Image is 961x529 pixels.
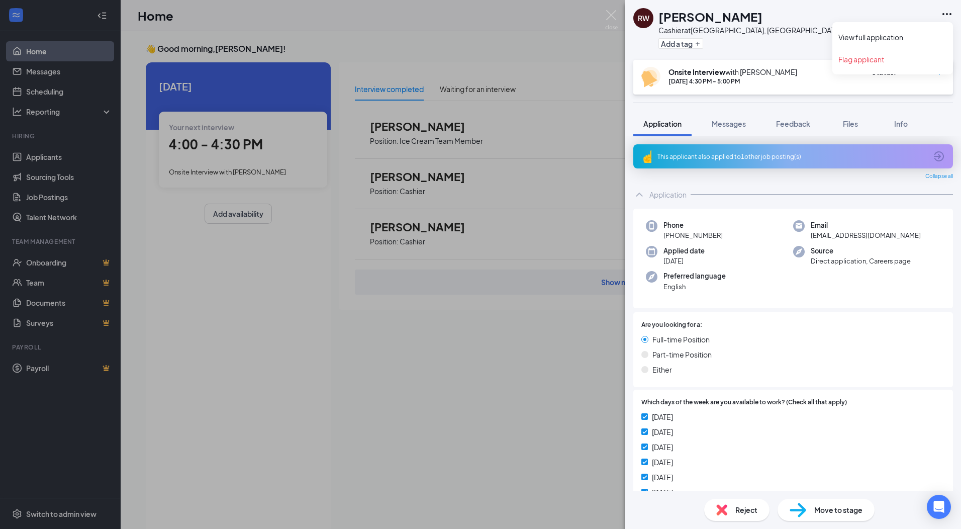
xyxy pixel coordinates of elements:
span: Preferred language [663,271,726,281]
span: Email [811,220,921,230]
span: [DATE] [652,457,673,468]
span: [EMAIL_ADDRESS][DOMAIN_NAME] [811,230,921,240]
span: Reject [735,504,757,515]
span: [PHONE_NUMBER] [663,230,723,240]
div: Application [649,190,687,200]
span: [DATE] [652,442,673,453]
span: Direct application, Careers page [811,256,911,266]
svg: Plus [695,41,701,47]
span: Part-time Position [652,349,712,360]
span: Full-time Position [652,334,710,345]
a: View full application [838,32,947,42]
span: Phone [663,220,723,230]
span: Collapse all [925,172,953,181]
span: Application [643,119,682,128]
svg: ChevronUp [633,189,645,201]
svg: ArrowCircle [933,150,945,162]
b: Onsite Interview [668,67,725,76]
div: RW [638,13,649,23]
span: English [663,282,726,292]
div: Open Intercom Messenger [927,495,951,519]
span: Are you looking for a: [641,320,702,330]
div: [DATE] 4:30 PM - 5:00 PM [668,77,797,85]
span: Messages [712,119,746,128]
span: [DATE] [652,411,673,422]
span: Applied date [663,246,705,256]
span: [DATE] [652,426,673,437]
h1: [PERSON_NAME] [658,8,762,25]
span: Files [843,119,858,128]
span: Move to stage [814,504,862,515]
div: This applicant also applied to 1 other job posting(s) [657,152,927,161]
span: Info [894,119,908,128]
div: Cashier at [GEOGRAPHIC_DATA], [GEOGRAPHIC_DATA] [658,25,840,35]
span: Which days of the week are you available to work? (Check all that apply) [641,398,847,407]
button: PlusAdd a tag [658,38,703,49]
span: Feedback [776,119,810,128]
div: with [PERSON_NAME] [668,67,797,77]
span: [DATE] [652,487,673,498]
span: [DATE] [652,472,673,483]
span: Either [652,364,672,375]
svg: Ellipses [941,8,953,20]
span: [DATE] [663,256,705,266]
span: Source [811,246,911,256]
